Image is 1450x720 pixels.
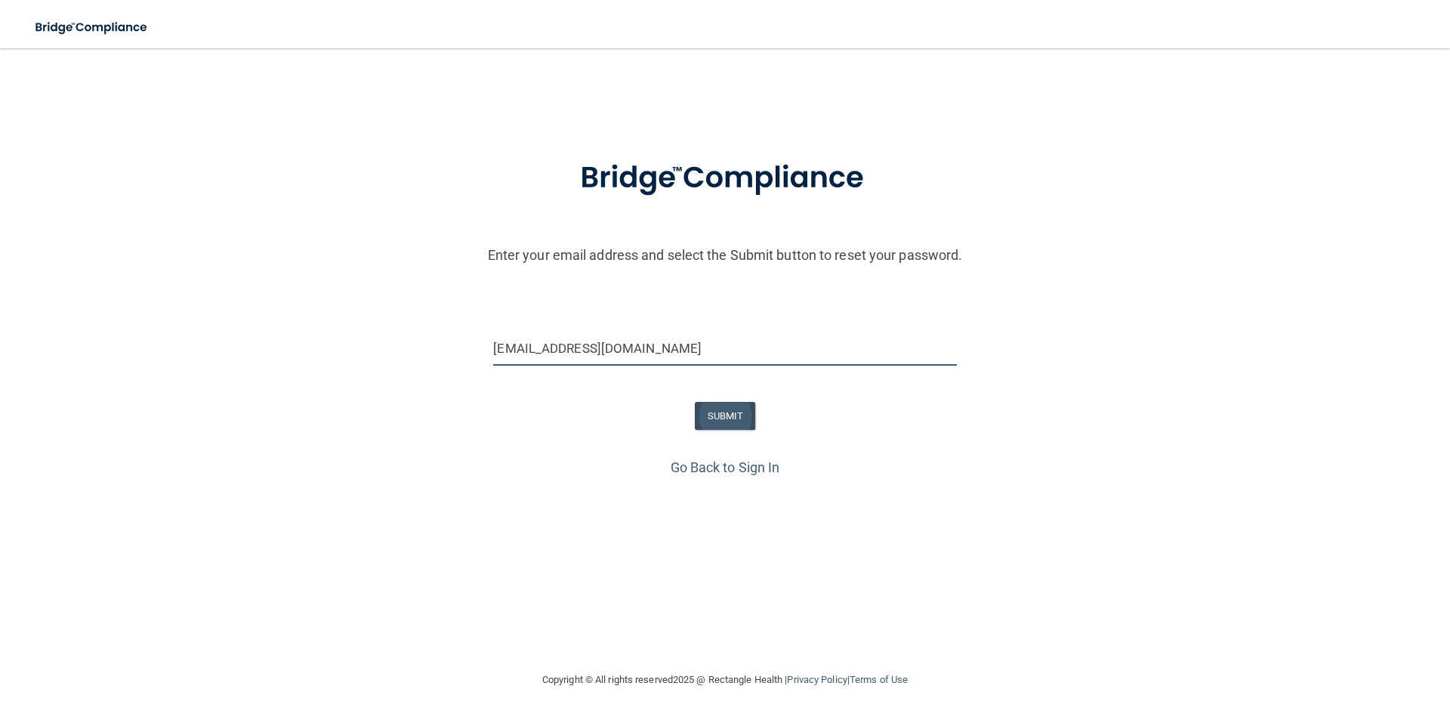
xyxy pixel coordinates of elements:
[787,674,847,685] a: Privacy Policy
[671,459,780,475] a: Go Back to Sign In
[695,402,756,430] button: SUBMIT
[549,139,901,218] img: bridge_compliance_login_screen.278c3ca4.svg
[493,332,956,366] input: Email
[850,674,908,685] a: Terms of Use
[23,12,162,43] img: bridge_compliance_login_screen.278c3ca4.svg
[449,656,1001,704] div: Copyright © All rights reserved 2025 @ Rectangle Health | |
